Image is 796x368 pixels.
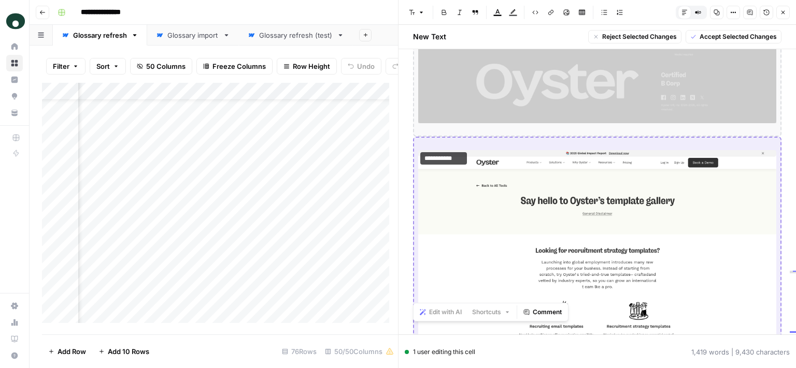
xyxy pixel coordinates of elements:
[691,347,790,357] div: 1,419 words | 9,430 characters
[405,347,475,357] div: 1 user editing this cell
[429,307,462,317] span: Edit with AI
[6,105,23,121] a: Your Data
[6,88,23,105] a: Opportunities
[413,32,446,42] h2: New Text
[6,331,23,347] a: Learning Hub
[42,343,92,360] button: Add Row
[259,30,333,40] div: Glossary refresh (test)
[239,25,353,46] a: Glossary refresh (test)
[6,298,23,314] a: Settings
[321,343,398,360] div: 50/50 Columns
[468,305,515,319] button: Shortcuts
[357,61,375,71] span: Undo
[533,307,562,317] span: Comment
[6,38,23,55] a: Home
[6,12,25,31] img: Oyster Logo
[108,346,149,357] span: Add 10 Rows
[196,58,273,75] button: Freeze Columns
[58,346,86,357] span: Add Row
[6,347,23,364] button: Help + Support
[602,32,677,41] span: Reject Selected Changes
[416,305,466,319] button: Edit with AI
[147,25,239,46] a: Glossary import
[167,30,219,40] div: Glossary import
[53,61,69,71] span: Filter
[700,32,777,41] span: Accept Selected Changes
[6,314,23,331] a: Usage
[278,343,321,360] div: 76 Rows
[53,25,147,46] a: Glossary refresh
[277,58,337,75] button: Row Height
[519,305,566,319] button: Comment
[130,58,192,75] button: 50 Columns
[6,8,23,34] button: Workspace: Oyster
[293,61,330,71] span: Row Height
[6,71,23,88] a: Insights
[92,343,155,360] button: Add 10 Rows
[6,55,23,71] a: Browse
[686,30,781,43] button: Accept Selected Changes
[212,61,266,71] span: Freeze Columns
[146,61,186,71] span: 50 Columns
[472,307,501,317] span: Shortcuts
[90,58,126,75] button: Sort
[73,30,127,40] div: Glossary refresh
[46,58,86,75] button: Filter
[588,30,681,43] button: Reject Selected Changes
[96,61,110,71] span: Sort
[341,58,381,75] button: Undo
